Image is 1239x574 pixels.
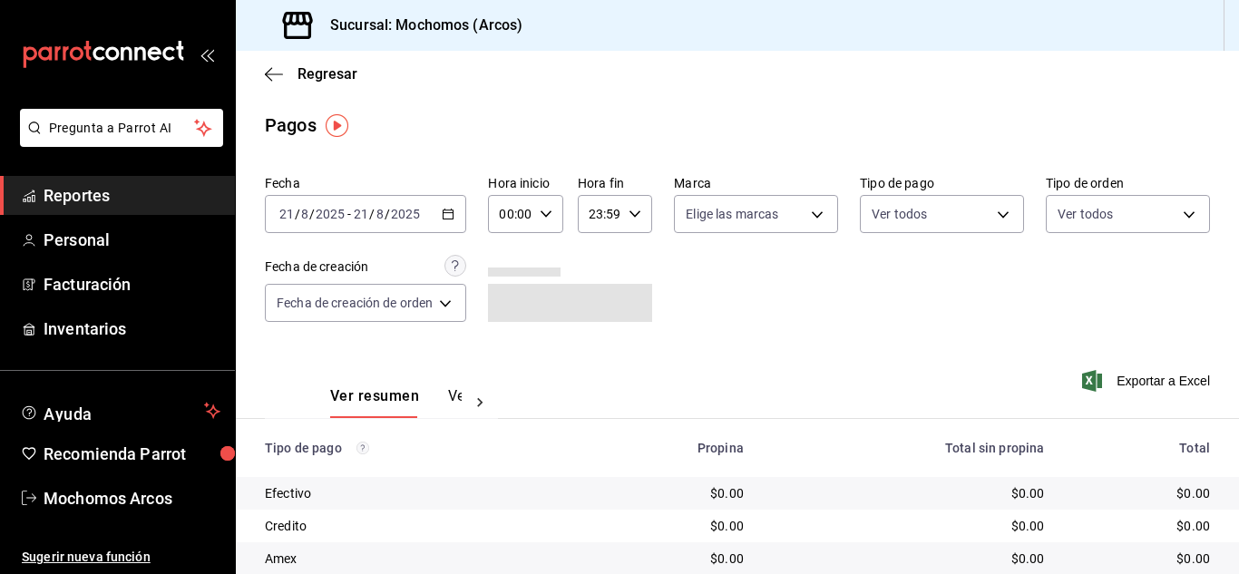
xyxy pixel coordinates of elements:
[369,207,375,221] span: /
[44,183,220,208] span: Reportes
[674,177,838,190] label: Marca
[44,272,220,297] span: Facturación
[13,131,223,151] a: Pregunta a Parrot AI
[1073,441,1210,455] div: Total
[309,207,315,221] span: /
[390,207,421,221] input: ----
[44,228,220,252] span: Personal
[347,207,351,221] span: -
[376,207,385,221] input: --
[1073,484,1210,502] div: $0.00
[316,15,522,36] h3: Sucursal: Mochomos (Arcos)
[44,316,220,341] span: Inventarios
[265,65,357,83] button: Regresar
[488,177,562,190] label: Hora inicio
[265,517,567,535] div: Credito
[330,387,462,418] div: navigation tabs
[773,517,1045,535] div: $0.00
[596,517,744,535] div: $0.00
[385,207,390,221] span: /
[20,109,223,147] button: Pregunta a Parrot AI
[298,65,357,83] span: Regresar
[44,442,220,466] span: Recomienda Parrot
[448,387,516,418] button: Ver pagos
[353,207,369,221] input: --
[773,441,1045,455] div: Total sin propina
[872,205,927,223] span: Ver todos
[265,550,567,568] div: Amex
[44,486,220,511] span: Mochomos Arcos
[1073,517,1210,535] div: $0.00
[265,258,368,277] div: Fecha de creación
[300,207,309,221] input: --
[1073,550,1210,568] div: $0.00
[315,207,346,221] input: ----
[326,114,348,137] img: Tooltip marker
[265,177,466,190] label: Fecha
[773,550,1045,568] div: $0.00
[596,484,744,502] div: $0.00
[773,484,1045,502] div: $0.00
[295,207,300,221] span: /
[356,442,369,454] svg: Los pagos realizados con Pay y otras terminales son montos brutos.
[596,550,744,568] div: $0.00
[22,548,220,567] span: Sugerir nueva función
[265,112,317,139] div: Pagos
[200,47,214,62] button: open_drawer_menu
[1086,370,1210,392] button: Exportar a Excel
[277,294,433,312] span: Fecha de creación de orden
[44,400,197,422] span: Ayuda
[686,205,778,223] span: Elige las marcas
[265,441,567,455] div: Tipo de pago
[1058,205,1113,223] span: Ver todos
[278,207,295,221] input: --
[1046,177,1210,190] label: Tipo de orden
[265,484,567,502] div: Efectivo
[330,387,419,418] button: Ver resumen
[860,177,1024,190] label: Tipo de pago
[578,177,652,190] label: Hora fin
[49,119,195,138] span: Pregunta a Parrot AI
[596,441,744,455] div: Propina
